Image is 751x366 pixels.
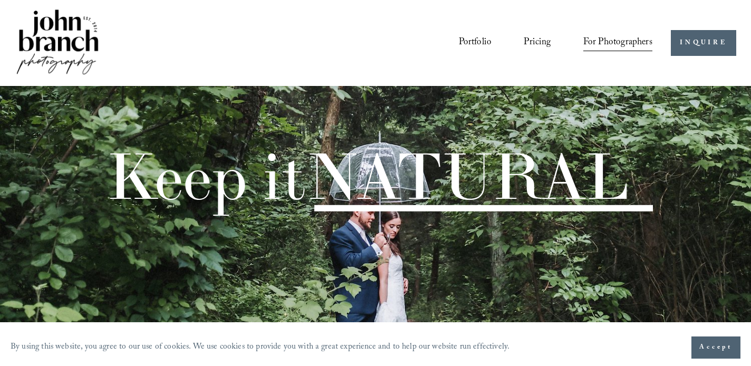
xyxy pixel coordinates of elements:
[583,34,652,52] span: For Photographers
[459,33,492,53] a: Portfolio
[691,336,740,359] button: Accept
[699,342,733,353] span: Accept
[671,30,736,56] a: INQUIRE
[524,33,551,53] a: Pricing
[583,33,652,53] a: folder dropdown
[106,144,629,208] h1: Keep it
[15,7,100,79] img: John Branch IV Photography
[306,136,629,216] span: NATURAL
[11,340,509,356] p: By using this website, you agree to our use of cookies. We use cookies to provide you with a grea...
